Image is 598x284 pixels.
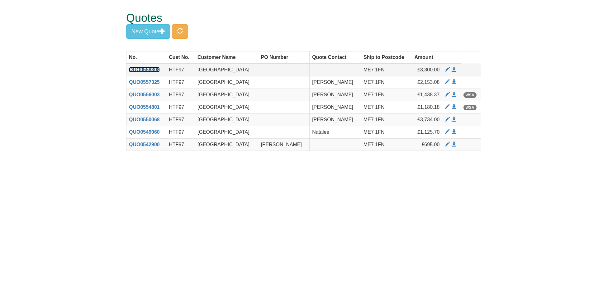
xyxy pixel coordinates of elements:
[129,117,160,122] a: QUO0550068
[166,101,195,113] td: HTF97
[412,126,442,138] td: £1,125.70
[310,101,361,113] td: [PERSON_NAME]
[361,101,412,113] td: ME7 1FN
[166,64,195,76] td: HTF97
[195,113,258,126] td: [GEOGRAPHIC_DATA]
[195,51,258,64] th: Customer Name
[166,113,195,126] td: HTF97
[129,67,160,72] a: QUO0558308
[195,126,258,138] td: [GEOGRAPHIC_DATA]
[412,89,442,101] td: £1,438.37
[129,92,160,97] a: QUO0556003
[361,138,412,151] td: ME7 1FN
[129,79,160,85] a: QUO0557325
[195,101,258,113] td: [GEOGRAPHIC_DATA]
[126,51,166,64] th: No.
[361,51,412,64] th: Ship to Postcode
[412,138,442,151] td: £695.00
[310,126,361,138] td: Natalee
[361,64,412,76] td: ME7 1FN
[166,76,195,89] td: HTF97
[361,113,412,126] td: ME7 1FN
[412,64,442,76] td: £3,300.00
[166,138,195,151] td: HTF97
[129,129,160,135] a: QUO0549060
[310,113,361,126] td: [PERSON_NAME]
[195,89,258,101] td: [GEOGRAPHIC_DATA]
[195,138,258,151] td: [GEOGRAPHIC_DATA]
[361,126,412,138] td: ME7 1FN
[129,142,160,147] a: QUO0542900
[361,76,412,89] td: ME7 1FN
[310,89,361,101] td: [PERSON_NAME]
[126,12,458,24] h1: Quotes
[463,92,477,98] span: WSA
[166,51,195,64] th: Cust No.
[310,51,361,64] th: Quote Contact
[361,89,412,101] td: ME7 1FN
[166,89,195,101] td: HTF97
[129,104,160,110] a: QUO0554801
[310,76,361,89] td: [PERSON_NAME]
[195,76,258,89] td: [GEOGRAPHIC_DATA]
[195,64,258,76] td: [GEOGRAPHIC_DATA]
[126,24,170,39] button: New Quote
[166,126,195,138] td: HTF97
[412,113,442,126] td: £3,734.00
[412,51,442,64] th: Amount
[412,76,442,89] td: £2,153.08
[258,138,310,151] td: [PERSON_NAME]
[258,51,310,64] th: PO Number
[463,105,477,110] span: WSA
[412,101,442,113] td: £1,180.18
